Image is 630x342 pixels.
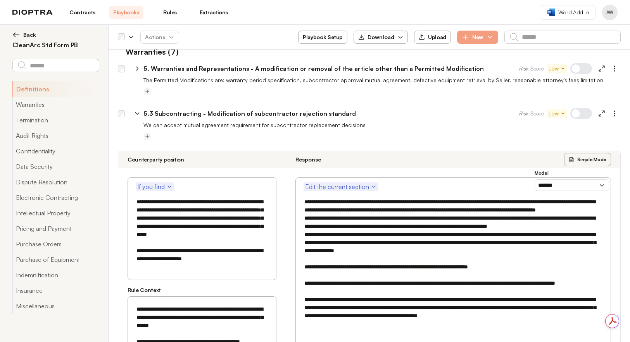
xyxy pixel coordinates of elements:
[304,182,378,191] button: Edit the current section
[12,112,99,128] button: Termination
[12,143,99,159] button: Confidentiality
[541,5,596,20] a: Word Add-in
[419,34,446,41] div: Upload
[12,252,99,267] button: Purchase of Equipment
[535,179,609,191] select: Model
[564,153,611,166] button: Simple Mode
[12,221,99,236] button: Pricing and Payment
[109,6,143,19] a: Playbooks
[298,31,347,44] button: Playbook Setup
[143,88,151,95] button: Add tag
[143,132,151,140] button: Add tag
[558,9,589,16] span: Word Add-in
[295,156,321,163] h3: Response
[12,31,99,39] button: Back
[143,76,621,84] p: The Permitted Modifications are: warranty period specification, subcontractor approval mutual agr...
[197,6,231,19] a: Extractions
[12,205,99,221] button: Intellectual Property
[305,182,377,191] span: Edit the current section
[12,236,99,252] button: Purchase Orders
[143,109,356,118] p: 5.3 Subcontracting - Modification of subcontractor rejection standard
[12,298,99,314] button: Miscellaneous
[136,182,174,191] button: If you find
[65,6,100,19] a: Contracts
[12,40,99,50] h2: CleanArc Std Form PB
[414,31,451,44] button: Upload
[549,65,566,72] span: Low
[535,170,609,176] h3: Model
[519,110,544,117] span: Risk Score
[153,6,187,19] a: Rules
[547,9,555,16] img: word
[549,110,566,117] span: Low
[12,128,99,143] button: Audit Rights
[137,182,173,191] span: If you find
[12,10,53,15] img: logo
[128,286,276,294] h3: Rule Context
[12,81,99,97] button: Definitions
[12,283,99,298] button: Insurance
[143,64,484,73] p: 5. Warranties and Representations - A modification or removal of the article other than a Permitt...
[118,34,125,41] div: Select all
[547,64,567,73] button: Low
[457,31,498,44] button: New
[12,267,99,283] button: Indemnification
[139,30,181,44] span: Actions
[547,109,567,118] button: Low
[23,31,36,39] span: Back
[358,33,394,41] div: Download
[12,190,99,205] button: Electronic Contracting
[143,121,621,129] p: We can accept mutual agreement requirement for subcontractor replacement decisions
[12,174,99,190] button: Dispute Resolution
[12,31,20,39] img: left arrow
[12,97,99,112] button: Warranties
[519,65,544,72] span: Risk Score
[354,31,408,44] button: Download
[118,46,178,58] h1: Warranties (7)
[140,31,179,44] button: Actions
[12,159,99,174] button: Data Security
[128,156,184,163] h3: Counterparty position
[602,5,618,20] button: Profile menu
